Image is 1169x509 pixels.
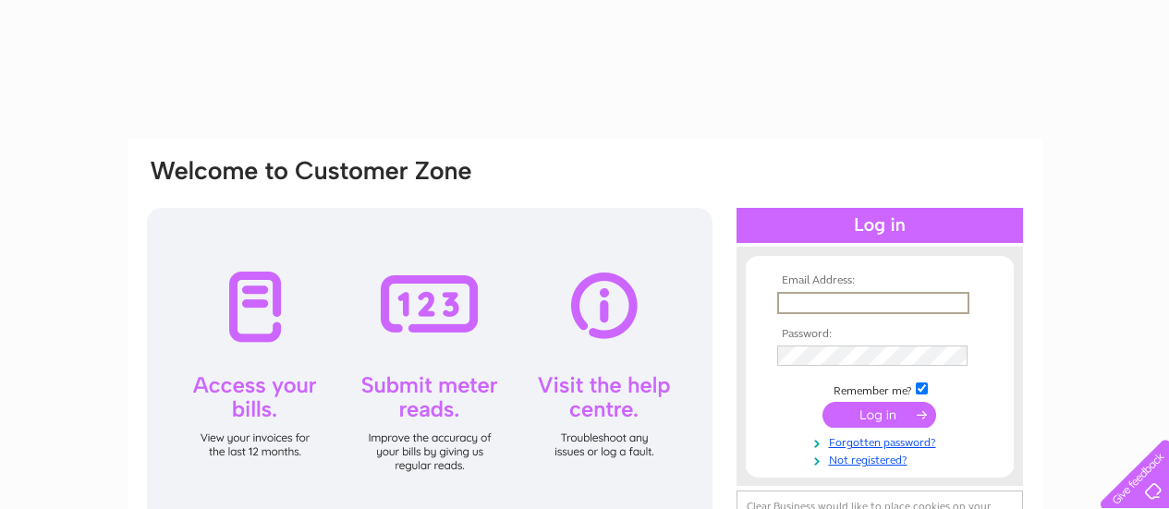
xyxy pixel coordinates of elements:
a: Forgotten password? [777,432,987,450]
td: Remember me? [773,380,987,398]
a: Not registered? [777,450,987,467]
th: Password: [773,328,987,341]
th: Email Address: [773,274,987,287]
input: Submit [822,402,936,428]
